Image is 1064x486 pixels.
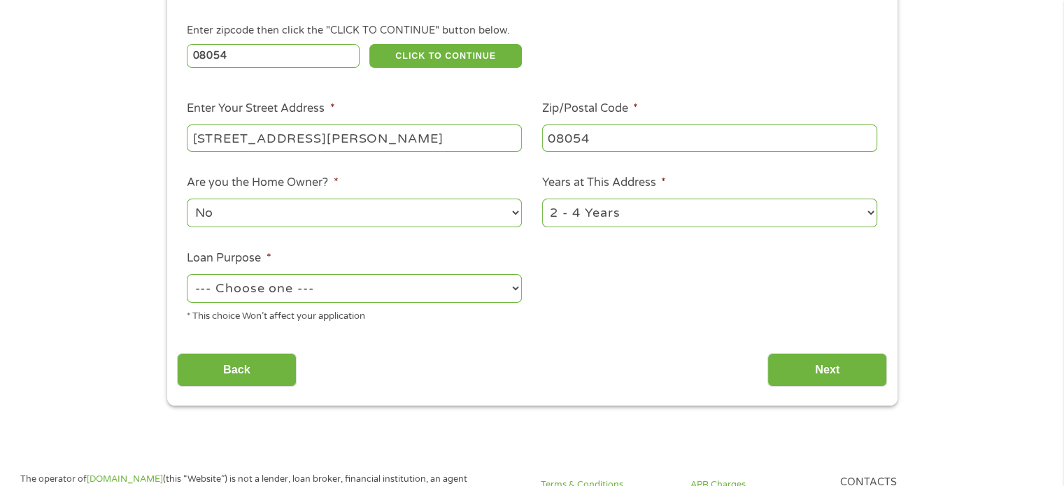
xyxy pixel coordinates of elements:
input: Next [767,353,887,387]
input: 1 Main Street [187,124,522,151]
div: Enter zipcode then click the "CLICK TO CONTINUE" button below. [187,23,877,38]
button: CLICK TO CONTINUE [369,44,522,68]
label: Zip/Postal Code [542,101,638,116]
label: Years at This Address [542,176,666,190]
label: Loan Purpose [187,251,271,266]
input: Back [177,353,297,387]
a: [DOMAIN_NAME] [87,473,163,485]
label: Are you the Home Owner? [187,176,338,190]
div: * This choice Won’t affect your application [187,305,522,324]
label: Enter Your Street Address [187,101,334,116]
input: Enter Zipcode (e.g 01510) [187,44,360,68]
